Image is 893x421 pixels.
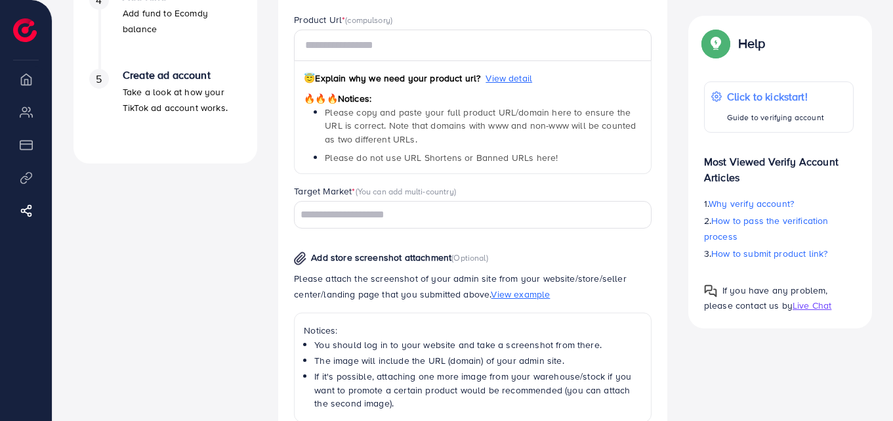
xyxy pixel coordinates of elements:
[704,284,717,298] img: Popup guide
[704,284,828,312] span: If you have any problem, please contact us by
[704,143,854,185] p: Most Viewed Verify Account Articles
[704,32,728,55] img: Popup guide
[304,92,371,105] span: Notices:
[73,69,257,148] li: Create ad account
[296,205,634,225] input: Search for option
[837,362,883,411] iframe: Chat
[704,214,829,243] span: How to pass the verification process
[96,72,102,87] span: 5
[727,110,824,125] p: Guide to verifying account
[294,252,306,265] img: img
[304,72,480,85] span: Explain why we need your product url?
[491,288,550,301] span: View example
[304,72,315,85] span: 😇
[325,106,636,146] span: Please copy and paste your full product URL/domain here to ensure the URL is correct. Note that d...
[711,247,827,260] span: How to submit product link?
[727,89,824,104] p: Click to kickstart!
[704,246,854,261] p: 3.
[356,185,456,197] span: (You can add multi-country)
[704,213,854,244] p: 2.
[325,151,558,164] span: Please do not use URL Shortens or Banned URLs here!
[738,35,766,51] p: Help
[13,18,37,42] img: logo
[123,84,241,116] p: Take a look at how your TikTok ad account works.
[486,72,532,85] span: View detail
[793,299,831,312] span: Live Chat
[294,13,392,26] label: Product Url
[311,251,451,264] span: Add store screenshot attachment
[123,69,241,81] h4: Create ad account
[704,196,854,211] p: 1.
[294,185,456,198] label: Target Market
[314,338,642,351] li: You should log in to your website and take a screenshot from there.
[314,370,642,410] li: If it's possible, attaching one more image from your warehouse/stock if you want to promote a cer...
[451,252,488,263] span: (Optional)
[345,14,392,26] span: (compulsory)
[314,354,642,367] li: The image will include the URL (domain) of your admin site.
[123,5,241,37] p: Add fund to Ecomdy balance
[294,201,652,228] div: Search for option
[304,322,642,338] p: Notices:
[294,271,652,302] p: Please attach the screenshot of your admin site from your website/store/seller center/landing pag...
[709,197,794,210] span: Why verify account?
[304,92,337,105] span: 🔥🔥🔥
